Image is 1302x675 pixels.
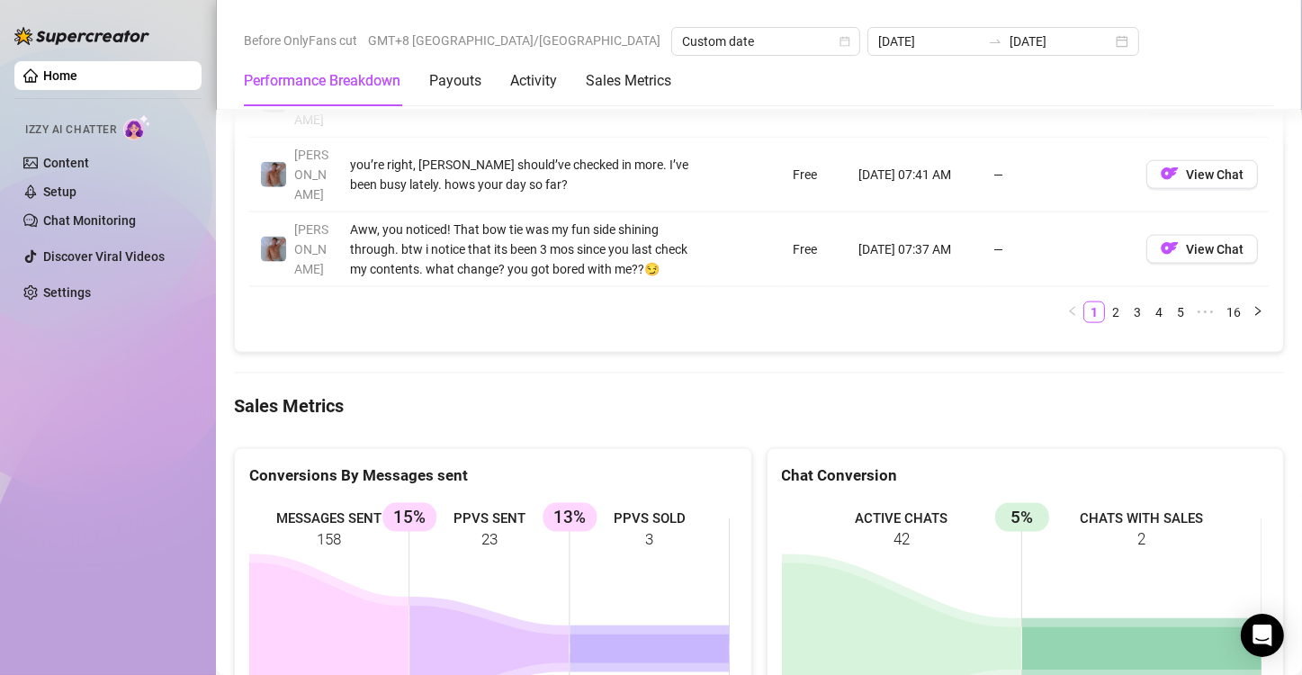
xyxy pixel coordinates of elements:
td: [DATE] 07:37 AM [848,212,983,287]
a: OFView Chat [1146,171,1258,185]
td: Free [782,212,848,287]
h4: Sales Metrics [234,393,1284,418]
li: Next 5 Pages [1191,301,1220,323]
img: OF [1161,239,1179,257]
span: left [1067,306,1078,317]
span: right [1253,306,1263,317]
span: swap-right [988,34,1002,49]
a: Home [43,68,77,83]
span: View Chat [1186,167,1244,182]
img: logo-BBDzfeDw.svg [14,27,149,45]
span: GMT+8 [GEOGRAPHIC_DATA]/[GEOGRAPHIC_DATA] [368,27,660,54]
span: ••• [1191,301,1220,323]
a: Content [43,156,89,170]
span: Custom date [682,28,849,55]
div: Chat Conversion [782,463,1270,488]
span: calendar [840,36,850,47]
img: Joey [261,237,286,262]
span: to [988,34,1002,49]
button: OFView Chat [1146,160,1258,189]
td: — [983,138,1136,212]
input: End date [1010,31,1112,51]
li: 4 [1148,301,1170,323]
a: 1 [1084,302,1104,322]
a: 3 [1127,302,1147,322]
div: Activity [510,70,557,92]
img: OF [1161,165,1179,183]
td: Free [782,138,848,212]
span: [PERSON_NAME] [294,73,328,127]
a: 2 [1106,302,1126,322]
li: 16 [1220,301,1247,323]
img: AI Chatter [123,114,151,140]
li: 3 [1127,301,1148,323]
span: [PERSON_NAME] [294,148,328,202]
button: left [1062,301,1083,323]
div: Aww, you noticed! That bow tie was my fun side shining through. btw i notice that its been 3 mos ... [350,220,699,279]
div: Open Intercom Messenger [1241,614,1284,657]
li: 2 [1105,301,1127,323]
li: 5 [1170,301,1191,323]
input: Start date [878,31,981,51]
a: 4 [1149,302,1169,322]
img: Joey [261,162,286,187]
li: 1 [1083,301,1105,323]
span: View Chat [1186,242,1244,256]
a: OFView Chat [1146,96,1258,111]
a: Discover Viral Videos [43,249,165,264]
a: Setup [43,184,76,199]
div: you’re right, [PERSON_NAME] should’ve checked in more. I’ve been busy lately. hows your day so far? [350,155,699,194]
span: [PERSON_NAME] [294,222,328,276]
a: 16 [1221,302,1246,322]
a: Settings [43,285,91,300]
a: Chat Monitoring [43,213,136,228]
div: Sales Metrics [586,70,671,92]
a: OFView Chat [1146,246,1258,260]
td: [DATE] 07:41 AM [848,138,983,212]
button: OFView Chat [1146,235,1258,264]
span: Izzy AI Chatter [25,121,116,139]
span: Before OnlyFans cut [244,27,357,54]
a: 5 [1171,302,1190,322]
div: Payouts [429,70,481,92]
li: Previous Page [1062,301,1083,323]
td: — [983,212,1136,287]
li: Next Page [1247,301,1269,323]
div: Performance Breakdown [244,70,400,92]
button: right [1247,301,1269,323]
div: Conversions By Messages sent [249,463,737,488]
